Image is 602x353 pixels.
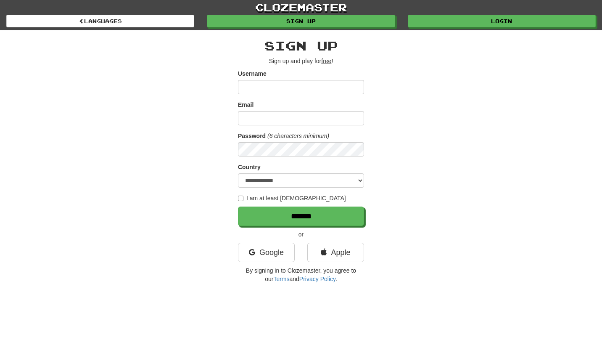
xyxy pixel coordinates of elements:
label: Email [238,101,253,109]
a: Login [408,15,596,27]
p: By signing in to Clozemaster, you agree to our and . [238,266,364,283]
a: Apple [307,243,364,262]
label: Username [238,69,267,78]
em: (6 characters minimum) [267,133,329,139]
a: Terms [273,276,289,282]
p: or [238,230,364,239]
label: Country [238,163,261,171]
a: Sign up [207,15,395,27]
a: Google [238,243,295,262]
a: Languages [6,15,194,27]
label: I am at least [DEMOGRAPHIC_DATA] [238,194,346,202]
label: Password [238,132,266,140]
p: Sign up and play for ! [238,57,364,65]
u: free [321,58,331,64]
h2: Sign up [238,39,364,53]
a: Privacy Policy [299,276,335,282]
input: I am at least [DEMOGRAPHIC_DATA] [238,196,243,201]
